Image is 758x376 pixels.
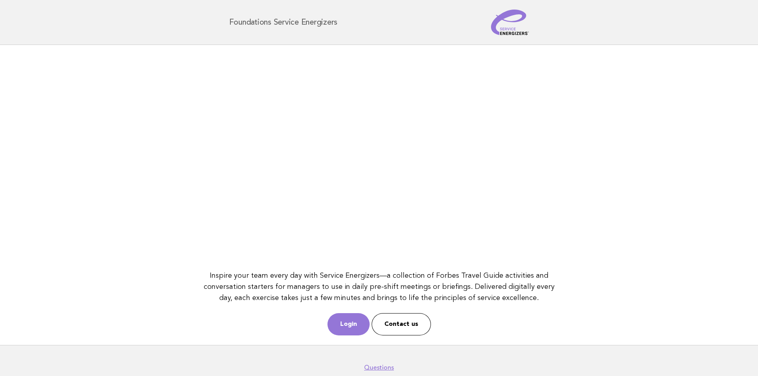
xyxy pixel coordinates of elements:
[364,364,394,372] a: Questions
[327,313,370,335] a: Login
[199,270,559,304] p: Inspire your team every day with Service Energizers—a collection of Forbes Travel Guide activitie...
[229,18,338,26] h1: Foundations Service Energizers
[199,55,559,257] iframe: YouTube video player
[372,313,431,335] a: Contact us
[491,10,529,35] img: Service Energizers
